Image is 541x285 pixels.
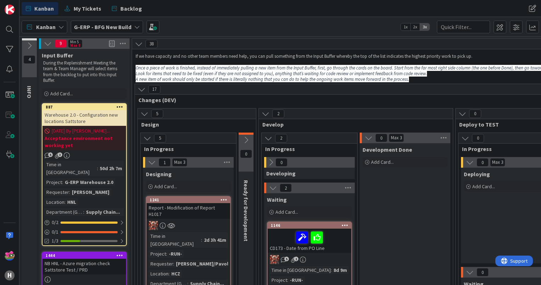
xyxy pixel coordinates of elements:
[5,270,15,280] div: H
[167,250,184,258] div: -RUN-
[45,135,124,149] b: Acceptance environment not working yet
[69,188,70,196] span: :
[70,44,80,47] div: Max 8
[42,228,126,236] div: 0/1
[136,76,409,82] em: A new item of work should only be started if there is literally nothing that you can do to help t...
[150,197,230,202] div: 1241
[22,2,58,15] a: Kanban
[26,86,33,98] span: INFO
[52,237,58,245] span: 1/3
[23,55,35,64] span: 4
[464,171,490,178] span: Deploying
[15,1,32,10] span: Support
[275,134,287,142] span: 2
[52,228,58,236] span: 0 / 1
[42,218,126,227] div: 0/2
[371,159,394,165] span: Add Card...
[42,104,126,110] div: 887
[472,183,495,190] span: Add Card...
[492,161,503,164] div: Max 3
[42,52,73,59] span: Input Buffer
[477,268,489,276] span: 0
[268,255,351,264] div: JK
[147,197,230,203] div: 1241
[266,170,296,177] span: Developing
[420,23,429,30] span: 3x
[294,257,298,261] span: 1
[272,110,284,118] span: 2
[154,134,166,142] span: 5
[240,150,252,158] span: 0
[84,208,122,216] div: Supply Chain...
[287,276,288,284] span: :
[43,60,125,83] p: During the Replenishment Meeting the team & Team Manager will select items from the backlog to pu...
[401,23,410,30] span: 1x
[141,121,247,128] span: Design
[58,152,62,157] span: 3
[147,203,230,219] div: Report - Modification of Report H1017
[151,110,163,118] span: 5
[5,251,15,261] img: JK
[284,257,289,261] span: 5
[268,229,351,253] div: CD173 - Date from PO Line
[70,40,79,44] div: Min 5
[270,276,287,284] div: Project
[363,146,412,153] span: Development Done
[265,145,348,152] span: In Progress
[146,40,158,48] span: 38
[288,276,305,284] div: -RUN-
[275,158,287,167] span: 0
[332,266,349,274] div: 8d 9m
[149,270,169,278] div: Location
[62,178,63,186] span: :
[74,4,101,13] span: My Tickets
[149,221,158,230] img: JK
[45,208,83,216] div: Department (G-ERP)
[472,134,484,142] span: 0
[268,222,351,253] div: 1146CD173 - Date from PO Line
[136,71,427,77] em: Look for items that need to be fixed (even if they are not assigned to you), anything that’s wait...
[55,39,67,48] span: 9
[64,198,66,206] span: :
[66,198,78,206] div: HNL
[42,252,126,274] div: 1444NB HNL - Azure migration check Sattstore Test / PRD
[63,178,115,186] div: G-ERP Warehouse 2.0
[34,4,54,13] span: Kanban
[147,221,230,230] div: JK
[437,21,490,33] input: Quick Filter...
[52,219,58,226] span: 0 / 2
[170,270,182,278] div: HCZ
[45,198,64,206] div: Location
[120,4,142,13] span: Backlog
[42,259,126,274] div: NB HNL - Azure migration check Sattstore Test / PRD
[271,223,351,228] div: 1146
[166,250,167,258] span: :
[146,171,172,178] span: Designing
[45,188,69,196] div: Requester
[375,134,387,142] span: 0
[42,252,126,259] div: 1444
[174,260,234,268] div: [PERSON_NAME]/Pavol...
[243,180,250,241] span: Ready for Development
[267,196,287,203] span: Waiting
[270,266,331,274] div: Time in [GEOGRAPHIC_DATA]
[52,127,110,135] span: [DATE] By [PERSON_NAME]...
[36,23,56,31] span: Kanban
[147,197,230,219] div: 1241Report - Modification of Report H1017
[70,188,111,196] div: [PERSON_NAME]
[202,236,228,244] div: 2d 3h 41m
[45,161,97,176] div: Time in [GEOGRAPHIC_DATA]
[270,255,279,264] img: JK
[45,178,62,186] div: Project
[50,90,73,97] span: Add Card...
[469,110,481,118] span: 0
[42,103,127,246] a: 887Warehouse 2.0 - Configuration new locations Sattstore[DATE] By [PERSON_NAME]...Acceptance envi...
[173,260,174,268] span: :
[108,2,146,15] a: Backlog
[391,136,402,140] div: Max 3
[98,164,124,172] div: 50d 2h 7m
[42,104,126,126] div: 887Warehouse 2.0 - Configuration new locations Sattstore
[144,145,227,152] span: In Progress
[280,184,292,192] span: 2
[74,23,131,30] b: G-ERP - BFG New Build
